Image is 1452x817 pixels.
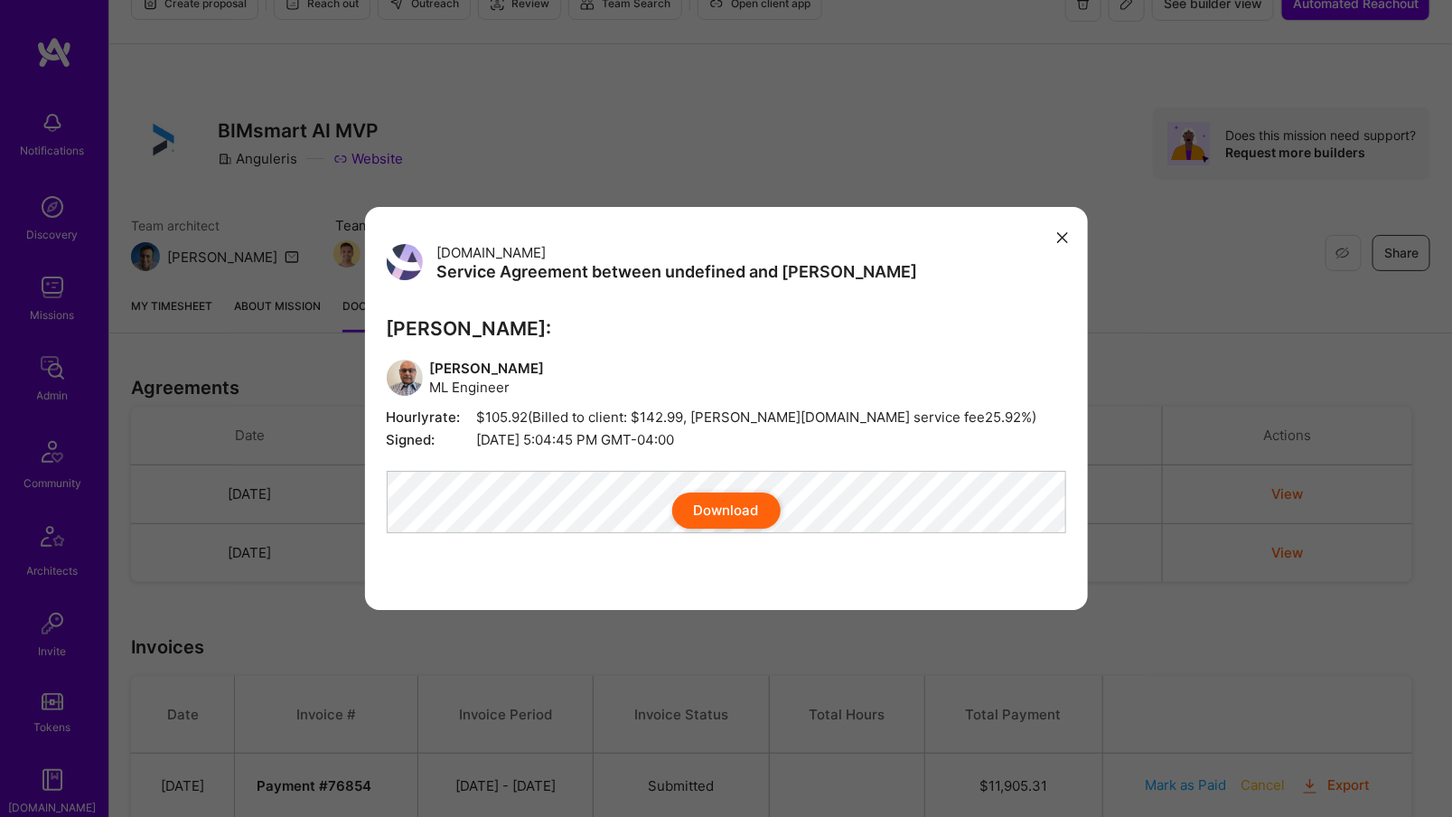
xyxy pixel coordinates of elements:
[437,244,547,261] span: [DOMAIN_NAME]
[430,359,545,378] span: [PERSON_NAME]
[387,317,1066,340] h3: [PERSON_NAME]:
[387,244,423,280] img: User Avatar
[387,408,477,427] span: Hourly rate:
[387,408,1066,427] span: $105.92 (Billed to client: $ 142.99 , [PERSON_NAME][DOMAIN_NAME] service fee 25.92 %)
[387,360,423,396] img: User Avatar
[387,430,1066,449] span: [DATE] 5:04:45 PM GMT-04:00
[430,378,545,397] span: ML Engineer
[365,207,1088,610] div: modal
[1057,232,1068,243] i: icon Close
[387,430,477,449] span: Signed:
[437,262,918,282] h3: Service Agreement between undefined and [PERSON_NAME]
[672,493,781,529] button: Download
